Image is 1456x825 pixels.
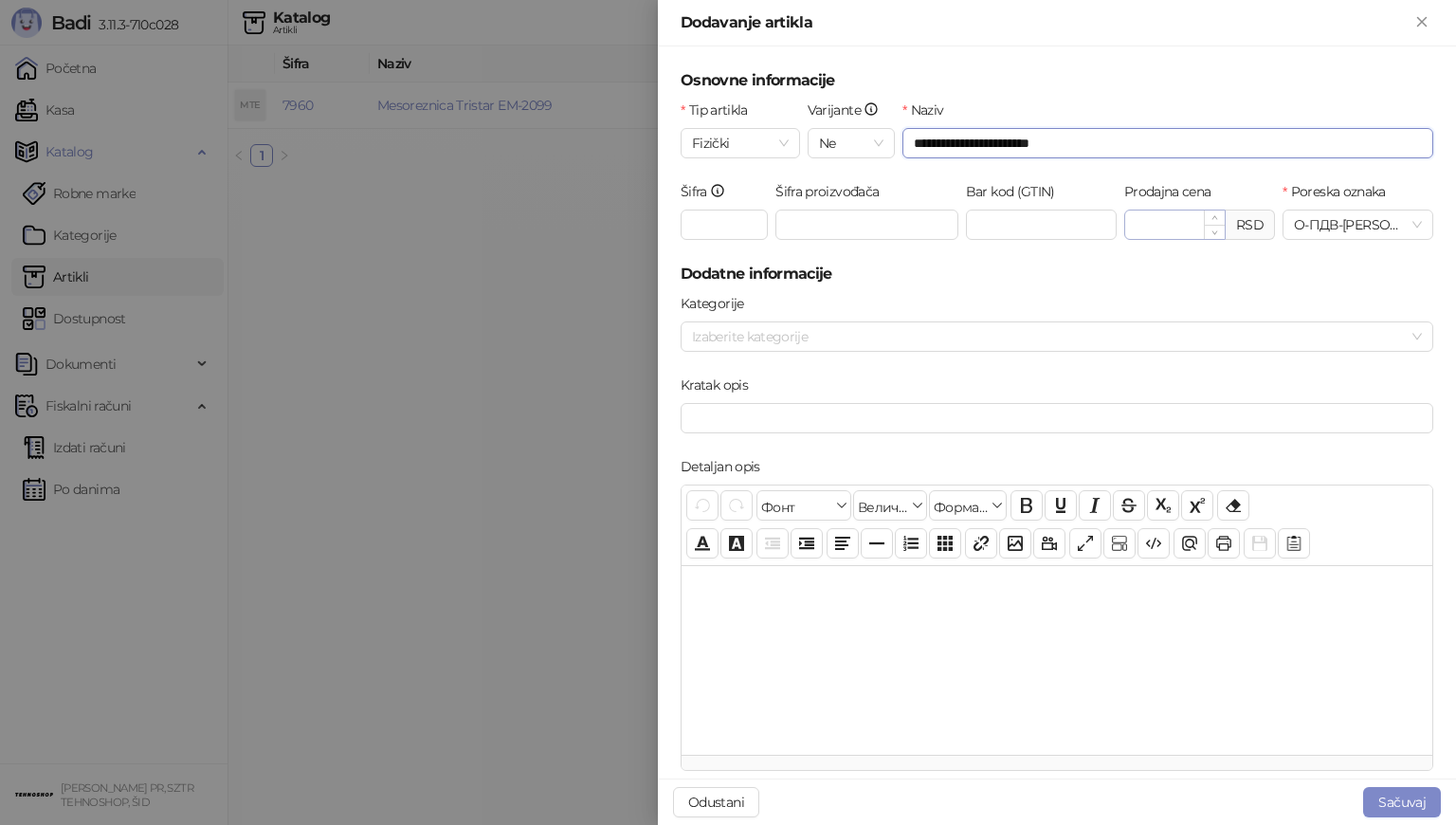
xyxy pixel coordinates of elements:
[966,181,1066,202] label: Bar kod (GTIN)
[756,490,851,521] button: Фонт
[853,490,927,521] button: Величина
[1410,11,1433,34] button: Zatvori
[1204,225,1225,239] span: Decrease Value
[681,375,759,395] label: Kratak opis
[827,528,859,559] button: Поравнање
[1079,490,1111,521] button: Искошено
[1204,211,1225,225] span: Increase Value
[1244,528,1276,559] button: Сачувај
[686,490,719,521] button: Поврати
[775,210,958,240] input: Šifra proizvođača
[720,528,753,559] button: Боја позадине
[1033,528,1065,559] button: Видео
[1363,787,1441,817] button: Sačuvaj
[681,11,1410,34] div: Dodavanje artikla
[1211,229,1218,236] span: down
[1208,528,1240,559] button: Штампај
[1137,528,1170,559] button: Приказ кода
[861,528,893,559] button: Хоризонтална линија
[1010,490,1043,521] button: Подебљано
[902,100,955,120] label: Naziv
[1124,181,1223,202] label: Prodajna cena
[1045,490,1077,521] button: Подвучено
[681,456,772,477] label: Detaljan opis
[720,490,753,521] button: Понови
[756,528,789,559] button: Извлачење
[673,787,759,817] button: Odustani
[692,129,789,157] span: Fizički
[1217,490,1249,521] button: Уклони формат
[1278,528,1310,559] button: Шаблон
[775,181,891,202] label: Šifra proizvođača
[966,210,1117,240] input: Bar kod (GTIN)
[1181,490,1213,521] button: Експонент
[681,181,737,202] label: Šifra
[929,490,1007,521] button: Формати
[1211,214,1218,221] span: up
[1103,528,1136,559] button: Прикажи блокове
[1147,490,1179,521] button: Индексирано
[902,128,1433,158] input: Naziv
[999,528,1031,559] button: Слика
[791,528,823,559] button: Увлачење
[681,69,1433,92] h5: Osnovne informacije
[895,528,927,559] button: Листа
[808,100,891,120] label: Varijante
[965,528,997,559] button: Веза
[681,293,755,314] label: Kategorije
[681,100,759,120] label: Tip artikla
[1226,210,1275,240] div: RSD
[929,528,961,559] button: Табела
[1174,528,1206,559] button: Преглед
[819,129,883,157] span: Ne
[686,528,719,559] button: Боја текста
[1294,211,1422,239] span: О-ПДВ - [PERSON_NAME] ( 20,00 %)
[681,263,1433,285] h5: Dodatne informacije
[681,403,1433,433] input: Kratak opis
[1283,181,1397,202] label: Poreska oznaka
[1113,490,1145,521] button: Прецртано
[1069,528,1101,559] button: Приказ преко целог екрана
